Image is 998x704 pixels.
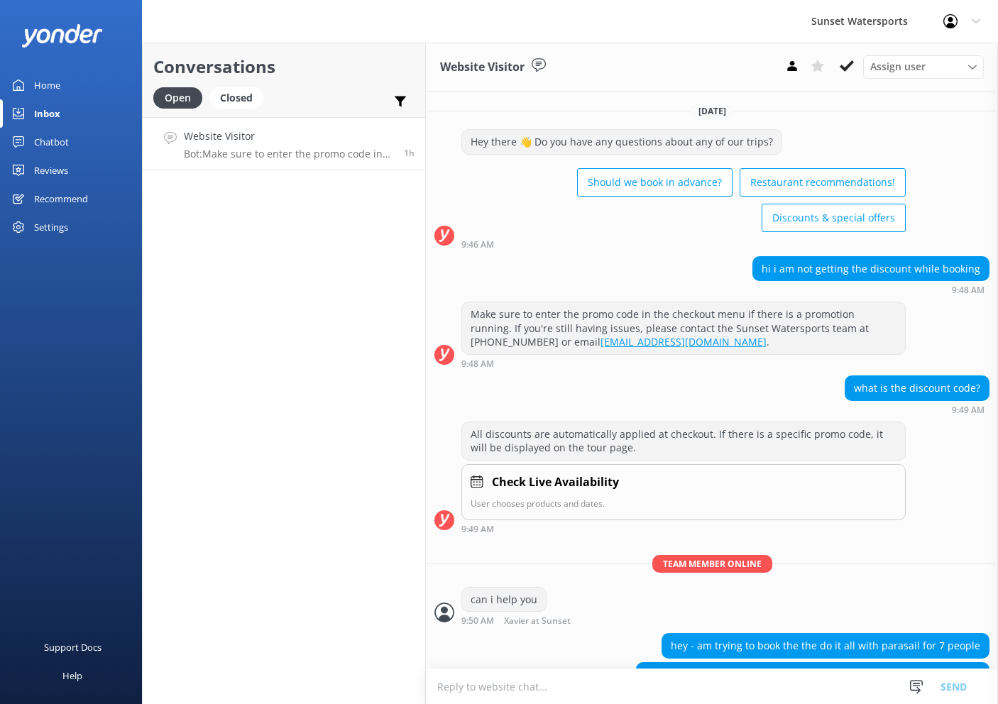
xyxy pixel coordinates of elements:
img: yonder-white-logo.png [21,24,103,48]
div: Reviews [34,156,68,185]
button: Should we book in advance? [577,168,733,197]
div: Aug 22 2025 08:48am (UTC -05:00) America/Cancun [752,285,989,295]
div: Open [153,87,202,109]
p: User chooses products and dates. [471,497,896,510]
h4: Website Visitor [184,128,393,144]
div: Aug 22 2025 08:50am (UTC -05:00) America/Cancun [461,615,617,626]
div: Chatbot [34,128,69,156]
a: Website VisitorBot:Make sure to enter the promo code in the checkout menu if there is a promotion... [143,117,425,170]
button: Restaurant recommendations! [740,168,906,197]
div: Assign User [863,55,984,78]
strong: 9:49 AM [461,525,494,534]
h4: Check Live Availability [492,473,619,492]
div: can i help you [462,588,546,612]
div: Aug 22 2025 08:46am (UTC -05:00) America/Cancun [461,239,906,249]
div: Aug 22 2025 08:49am (UTC -05:00) America/Cancun [461,524,906,534]
h3: Website Visitor [440,58,525,77]
div: hi i am not getting the discount while booking [753,257,989,281]
span: Xavier at Sunset [504,617,571,626]
div: Recommend [34,185,88,213]
div: hey - am trying to book the the do it all with parasail for 7 people [662,634,989,658]
strong: 9:49 AM [952,406,985,414]
a: Closed [209,89,270,105]
div: Settings [34,213,68,241]
div: Aug 22 2025 08:49am (UTC -05:00) America/Cancun [845,405,989,414]
span: [DATE] [690,105,735,117]
div: All discounts are automatically applied at checkout. If there is a specific promo code, it will b... [462,422,905,460]
span: Team member online [652,555,772,573]
div: Make sure to enter the promo code in the checkout menu if there is a promotion running. If you're... [462,302,905,354]
strong: 9:46 AM [461,241,494,249]
a: [EMAIL_ADDRESS][DOMAIN_NAME] [601,335,767,348]
div: Hey there 👋 Do you have any questions about any of our trips? [462,130,782,154]
button: Discounts & special offers [762,204,906,232]
strong: 9:48 AM [461,360,494,368]
a: Open [153,89,209,105]
div: Inbox [34,99,60,128]
strong: 9:48 AM [952,286,985,295]
h2: Conversations [153,53,415,80]
span: Aug 22 2025 08:48am (UTC -05:00) America/Cancun [404,147,415,159]
div: Aug 22 2025 08:48am (UTC -05:00) America/Cancun [461,358,906,368]
div: Closed [209,87,263,109]
strong: 9:50 AM [461,617,494,626]
div: Support Docs [44,633,102,661]
div: Help [62,661,82,690]
p: Bot: Make sure to enter the promo code in the checkout menu if there is a promotion running. If y... [184,148,393,160]
div: Home [34,71,60,99]
div: what is the discount code? [845,376,989,400]
span: Assign user [870,59,926,75]
div: while in home page i says $119, in the payment page its shwoing $149 [637,663,989,687]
